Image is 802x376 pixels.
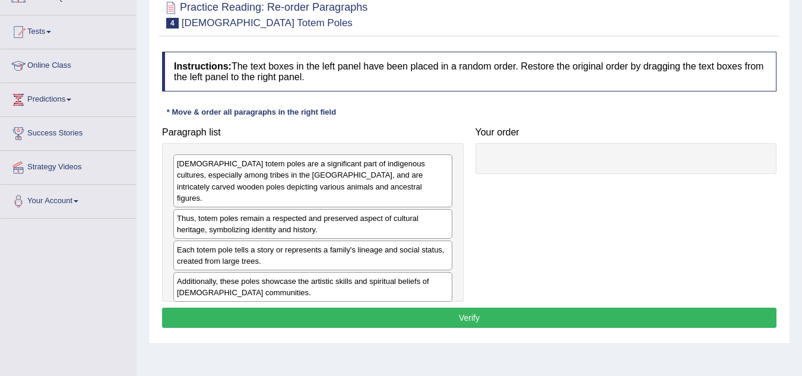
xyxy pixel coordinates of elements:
h4: Your order [476,127,777,138]
span: 4 [166,18,179,29]
div: Each totem pole tells a story or represents a family's lineage and social status, created from la... [173,241,452,270]
h4: The text boxes in the left panel have been placed in a random order. Restore the original order b... [162,52,776,91]
div: Additionally, these poles showcase the artistic skills and spiritual beliefs of [DEMOGRAPHIC_DATA... [173,272,452,302]
div: [DEMOGRAPHIC_DATA] totem poles are a significant part of indigenous cultures, especially among tr... [173,154,452,207]
div: Thus, totem poles remain a respected and preserved aspect of cultural heritage, symbolizing ident... [173,209,452,239]
button: Verify [162,308,776,328]
a: Success Stories [1,117,136,147]
a: Predictions [1,83,136,113]
div: * Move & order all paragraphs in the right field [162,106,341,118]
a: Strategy Videos [1,151,136,181]
a: Online Class [1,49,136,79]
h4: Paragraph list [162,127,464,138]
a: Your Account [1,185,136,214]
b: Instructions: [174,61,232,71]
small: [DEMOGRAPHIC_DATA] Totem Poles [182,17,353,29]
a: Tests [1,15,136,45]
